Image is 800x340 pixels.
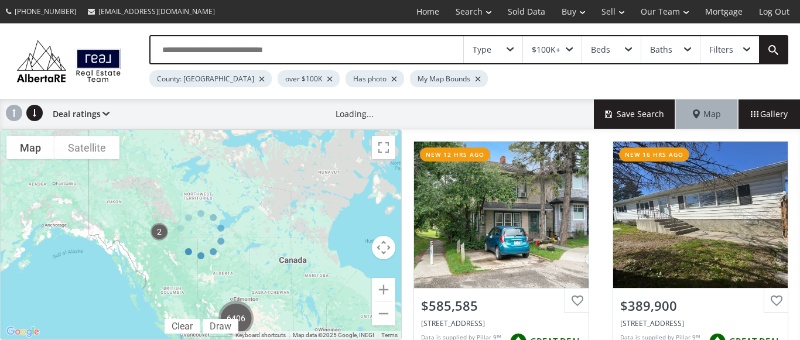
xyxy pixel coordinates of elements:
div: Loading... [336,108,374,120]
div: Has photo [346,70,404,87]
div: 2452 28 Avenue SW, Calgary, AB T2T 1L1 [421,318,582,328]
span: Gallery [751,108,788,120]
div: Baths [650,46,672,54]
img: Logo [12,37,126,85]
div: Filters [709,46,733,54]
div: My Map Bounds [410,70,488,87]
div: Gallery [738,99,800,129]
div: over $100K [278,70,340,87]
div: 128 Huntwell Road NE, Calgary, AB T2K5S9 [620,318,781,328]
div: $585,585 [421,297,582,315]
span: [EMAIL_ADDRESS][DOMAIN_NAME] [98,6,215,16]
div: $100K+ [532,46,560,54]
div: $389,900 [620,297,781,315]
span: Map [693,108,721,120]
div: County: [GEOGRAPHIC_DATA] [149,70,272,87]
div: Beds [591,46,610,54]
button: Save Search [594,99,676,129]
span: [PHONE_NUMBER] [15,6,76,16]
a: [EMAIL_ADDRESS][DOMAIN_NAME] [82,1,221,22]
div: Type [473,46,491,54]
div: Deal ratings [47,99,110,129]
div: Map [676,99,738,129]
